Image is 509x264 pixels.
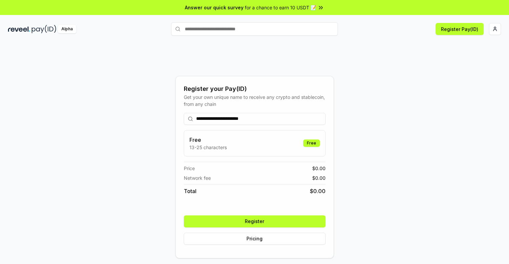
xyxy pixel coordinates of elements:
[184,165,195,172] span: Price
[189,144,227,151] p: 13-25 characters
[312,174,326,181] span: $ 0.00
[32,25,56,33] img: pay_id
[184,174,211,181] span: Network fee
[310,187,326,195] span: $ 0.00
[245,4,316,11] span: for a chance to earn 10 USDT 📝
[436,23,484,35] button: Register Pay(ID)
[184,215,326,227] button: Register
[184,187,196,195] span: Total
[185,4,243,11] span: Answer our quick survey
[58,25,76,33] div: Alpha
[303,139,320,147] div: Free
[184,94,326,108] div: Get your own unique name to receive any crypto and stablecoin, from any chain
[189,136,227,144] h3: Free
[184,84,326,94] div: Register your Pay(ID)
[184,233,326,245] button: Pricing
[312,165,326,172] span: $ 0.00
[8,25,30,33] img: reveel_dark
